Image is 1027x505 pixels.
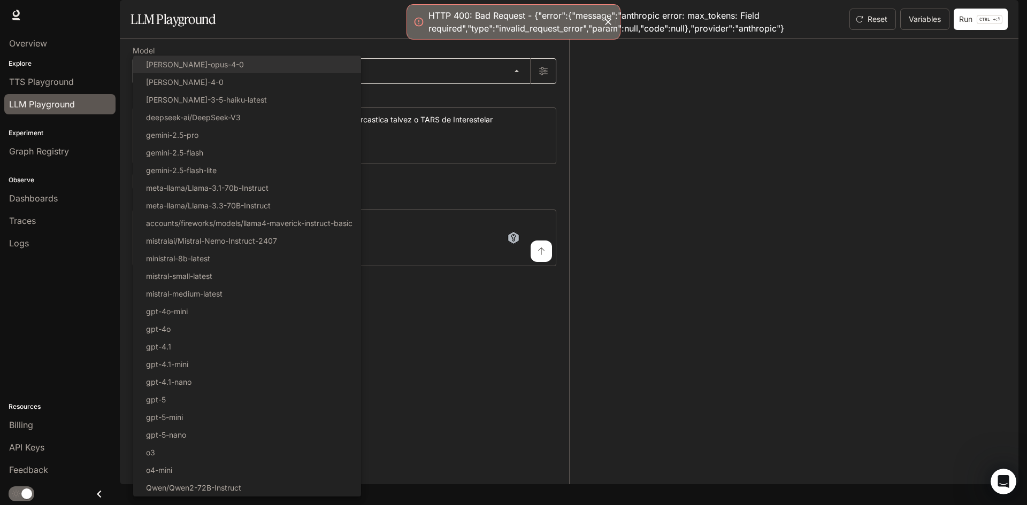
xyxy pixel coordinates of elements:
[146,200,271,211] p: meta-llama/Llama-3.3-70B-Instruct
[146,129,198,141] p: gemini-2.5-pro
[146,112,241,123] p: deepseek-ai/DeepSeek-V3
[146,429,186,440] p: gpt-5-nano
[146,288,223,299] p: mistral-medium-latest
[146,235,277,246] p: mistralai/Mistral-Nemo-Instruct-2407
[146,165,217,176] p: gemini-2.5-flash-lite
[146,306,188,317] p: gpt-4o-mini
[146,411,183,423] p: gpt-5-mini
[146,482,241,493] p: Qwen/Qwen2-72B-Instruct
[146,253,210,264] p: ministral-8b-latest
[146,182,269,193] p: meta-llama/Llama-3.1-70b-Instruct
[428,9,784,35] div: HTTP 400: Bad Request - {"error":{"message":"anthropic error: max_tokens: Field required","type":...
[146,270,212,282] p: mistral-small-latest
[146,217,352,229] p: accounts/fireworks/models/llama4-maverick-instruct-basic
[146,59,244,70] p: [PERSON_NAME]-opus-4-0
[146,359,188,370] p: gpt-4.1-mini
[146,341,171,352] p: gpt-4.1
[146,394,166,405] p: gpt-5
[146,76,224,88] p: [PERSON_NAME]-4-0
[146,464,172,476] p: o4-mini
[146,147,203,158] p: gemini-2.5-flash
[991,469,1016,494] iframe: Intercom live chat
[146,323,171,335] p: gpt-4o
[146,447,155,458] p: o3
[146,376,191,387] p: gpt-4.1-nano
[146,94,267,105] p: [PERSON_NAME]-3-5-haiku-latest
